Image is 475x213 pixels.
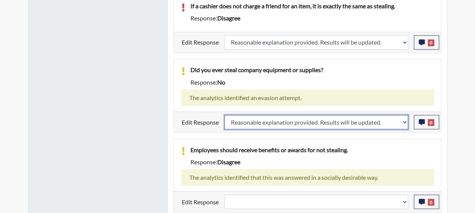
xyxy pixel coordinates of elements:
[217,14,240,22] span: disagree
[190,2,433,11] p: If a cashier does not charge a friend for an item, it is exactly the same as stealing.
[190,145,433,154] p: Employees should receive benefits or awards for not stealing.
[182,35,219,49] label: Edit Response
[181,90,433,105] div: The analytics identified an evasion attempt.
[414,194,439,209] button: 0
[414,35,439,49] button: 0
[181,169,433,185] div: The analytics identified that this was answered in a socially desirable way.
[182,115,219,129] label: Edit Response
[185,157,439,166] div: Response:
[219,194,414,209] div: Update the test taker's response, the change might impact the score
[182,194,219,209] label: Edit Response
[219,115,414,129] div: Update the test taker's response, the change might impact the score
[428,39,434,46] span: 0
[185,14,439,23] div: Response:
[428,199,434,205] span: 0
[217,78,225,85] span: no
[190,65,433,74] p: Did you ever steal company equipment or supplies?
[414,115,439,129] button: 0
[428,119,434,126] span: 0
[185,77,439,86] div: Response:
[219,35,414,49] div: Update the test taker's response, the change might impact the score
[217,158,240,165] span: disagree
